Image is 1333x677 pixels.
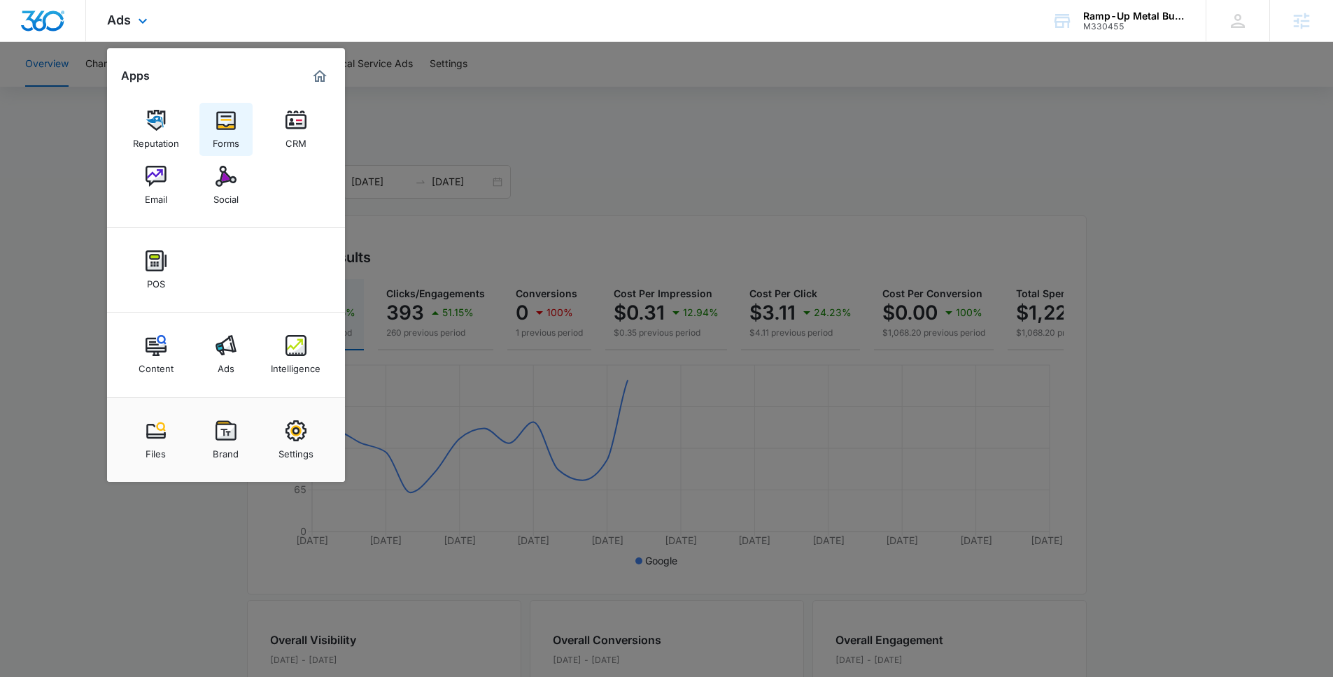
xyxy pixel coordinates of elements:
div: Content [139,356,174,374]
a: Forms [199,103,253,156]
div: Social [213,187,239,205]
div: Reputation [133,131,179,149]
a: POS [129,243,183,297]
a: Settings [269,413,323,466]
div: Brand [213,441,239,459]
a: Intelligence [269,328,323,381]
div: account id [1083,22,1185,31]
span: Ads [107,13,131,27]
div: Forms [213,131,239,149]
div: CRM [285,131,306,149]
a: Social [199,159,253,212]
div: Email [145,187,167,205]
a: Reputation [129,103,183,156]
div: account name [1083,10,1185,22]
a: Marketing 360® Dashboard [309,65,331,87]
a: CRM [269,103,323,156]
a: Files [129,413,183,466]
a: Ads [199,328,253,381]
div: Intelligence [271,356,320,374]
a: Brand [199,413,253,466]
div: Settings [278,441,313,459]
div: Ads [218,356,234,374]
div: POS [147,271,165,290]
h2: Apps [121,69,150,83]
a: Email [129,159,183,212]
a: Content [129,328,183,381]
div: Files [146,441,166,459]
